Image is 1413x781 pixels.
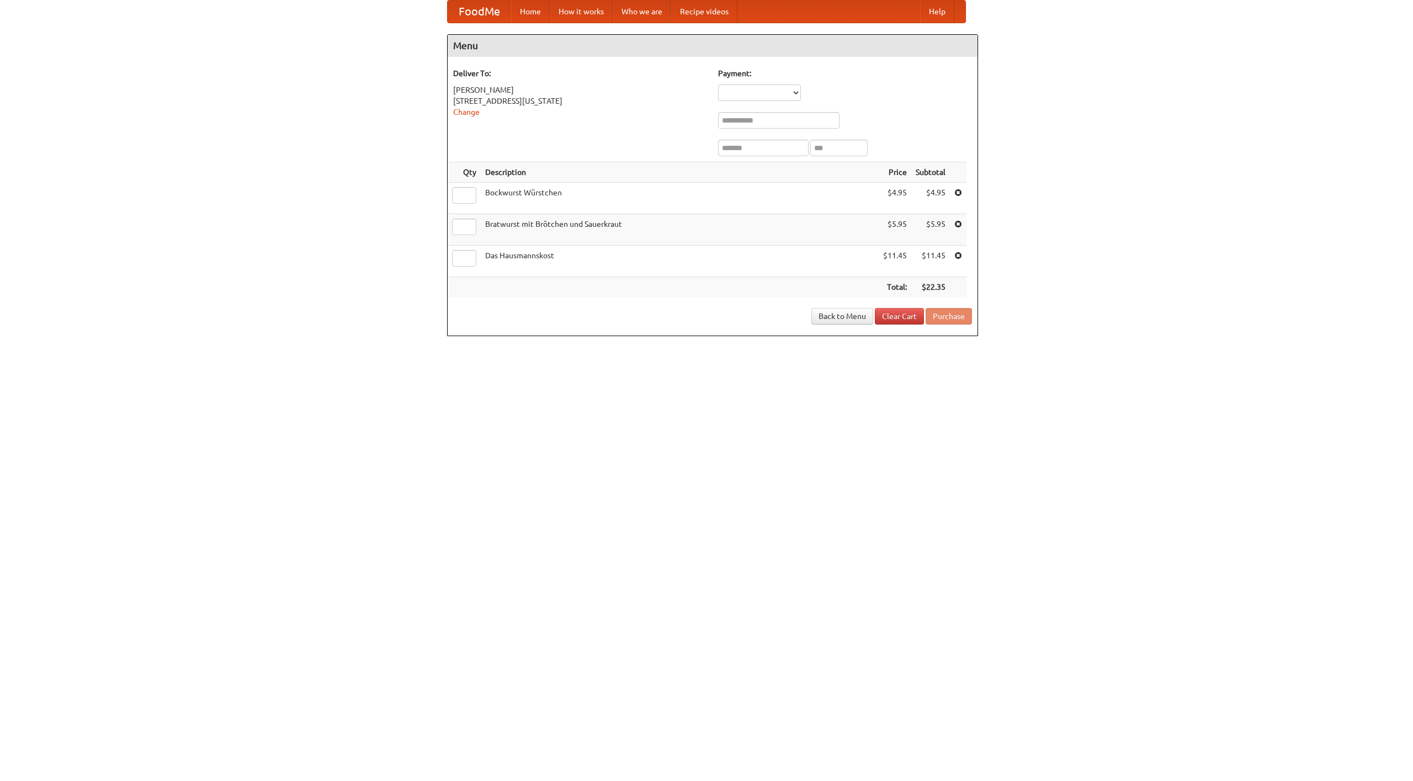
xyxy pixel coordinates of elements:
[879,246,911,277] td: $11.45
[911,162,950,183] th: Subtotal
[481,246,879,277] td: Das Hausmannskost
[511,1,550,23] a: Home
[448,35,978,57] h4: Menu
[481,162,879,183] th: Description
[453,108,480,116] a: Change
[879,162,911,183] th: Price
[920,1,954,23] a: Help
[911,277,950,297] th: $22.35
[811,308,873,325] a: Back to Menu
[453,95,707,107] div: [STREET_ADDRESS][US_STATE]
[911,183,950,214] td: $4.95
[879,214,911,246] td: $5.95
[926,308,972,325] button: Purchase
[448,162,481,183] th: Qty
[448,1,511,23] a: FoodMe
[453,68,707,79] h5: Deliver To:
[911,246,950,277] td: $11.45
[453,84,707,95] div: [PERSON_NAME]
[875,308,924,325] a: Clear Cart
[481,183,879,214] td: Bockwurst Würstchen
[718,68,972,79] h5: Payment:
[550,1,613,23] a: How it works
[911,214,950,246] td: $5.95
[613,1,671,23] a: Who we are
[481,214,879,246] td: Bratwurst mit Brötchen und Sauerkraut
[879,183,911,214] td: $4.95
[879,277,911,297] th: Total:
[671,1,737,23] a: Recipe videos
